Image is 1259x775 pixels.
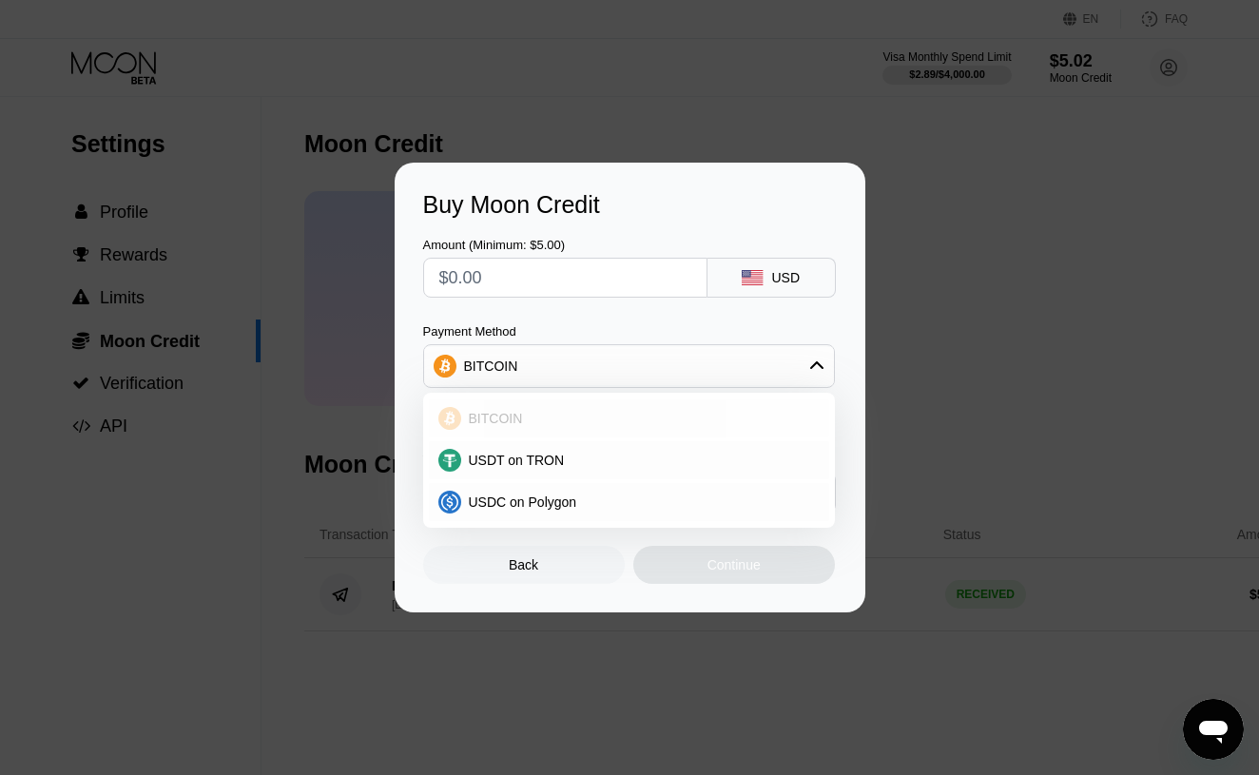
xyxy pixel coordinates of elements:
div: USDT on TRON [429,441,829,479]
span: USDC on Polygon [469,494,577,510]
input: $0.00 [439,259,691,297]
div: Payment Method [423,324,835,339]
div: Back [509,557,538,572]
div: BITCOIN [424,347,834,385]
div: Buy Moon Credit [423,191,837,219]
span: BITCOIN [469,411,523,426]
div: USD [771,270,800,285]
span: USDT on TRON [469,453,565,468]
div: BITCOIN [464,358,518,374]
div: BITCOIN [429,399,829,437]
div: Amount (Minimum: $5.00) [423,238,707,252]
iframe: Button to launch messaging window [1183,699,1244,760]
div: USDC on Polygon [429,483,829,521]
div: Back [423,546,625,584]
